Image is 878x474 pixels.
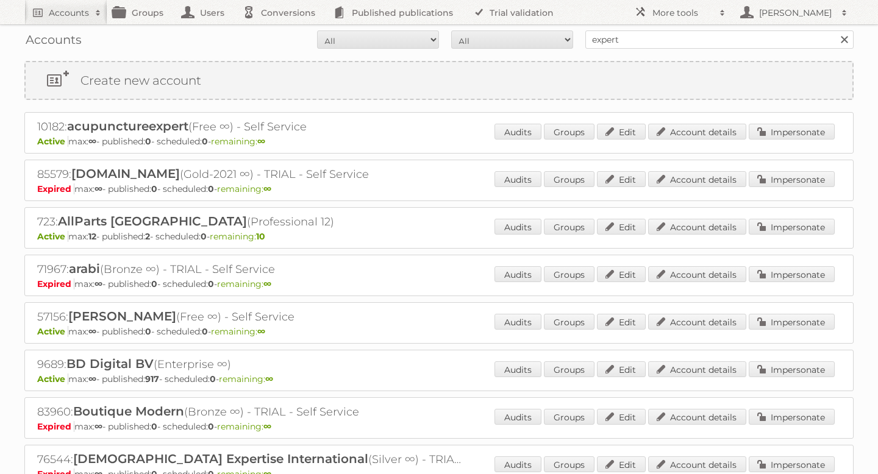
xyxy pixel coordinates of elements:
strong: ∞ [263,183,271,194]
a: Impersonate [749,409,835,425]
span: BD Digital BV [66,356,154,371]
a: Edit [597,456,646,472]
a: Groups [544,171,594,187]
strong: ∞ [95,183,102,194]
a: Impersonate [749,219,835,235]
span: [DEMOGRAPHIC_DATA] Expertise International [73,451,368,466]
h2: 723: (Professional 12) [37,214,464,230]
a: Edit [597,361,646,377]
span: acupunctureexpert [67,119,188,133]
a: Groups [544,266,594,282]
p: max: - published: - scheduled: - [37,231,841,242]
a: Groups [544,219,594,235]
h2: 85579: (Gold-2021 ∞) - TRIAL - Self Service [37,166,464,182]
strong: 2 [145,231,150,242]
span: arabi [69,261,100,276]
p: max: - published: - scheduled: - [37,326,841,337]
a: Audits [494,456,541,472]
span: Expired [37,183,74,194]
span: Boutique Modern [73,404,184,419]
strong: ∞ [257,136,265,147]
a: Edit [597,266,646,282]
strong: ∞ [257,326,265,337]
a: Groups [544,314,594,330]
span: remaining: [217,183,271,194]
strong: 0 [145,326,151,337]
a: Account details [648,266,746,282]
strong: ∞ [95,421,102,432]
a: Impersonate [749,266,835,282]
span: [DOMAIN_NAME] [71,166,180,181]
a: Account details [648,171,746,187]
a: Account details [648,219,746,235]
a: Audits [494,361,541,377]
span: Active [37,373,68,384]
a: Create new account [26,62,852,99]
a: Audits [494,171,541,187]
span: remaining: [217,421,271,432]
strong: ∞ [88,326,96,337]
a: Groups [544,456,594,472]
h2: 9689: (Enterprise ∞) [37,356,464,372]
strong: 12 [88,231,96,242]
p: max: - published: - scheduled: - [37,421,841,432]
span: remaining: [211,136,265,147]
span: Expired [37,278,74,289]
span: remaining: [219,373,273,384]
a: Impersonate [749,361,835,377]
h2: Accounts [49,7,89,19]
a: Audits [494,219,541,235]
a: Impersonate [749,171,835,187]
h2: 76544: (Silver ∞) - TRIAL - Self Service [37,451,464,467]
a: Impersonate [749,456,835,472]
span: Active [37,231,68,242]
a: Audits [494,409,541,425]
span: remaining: [210,231,265,242]
strong: ∞ [95,278,102,289]
span: remaining: [217,278,271,289]
a: Groups [544,361,594,377]
p: max: - published: - scheduled: - [37,136,841,147]
span: Active [37,136,68,147]
a: Groups [544,124,594,140]
h2: 83960: (Bronze ∞) - TRIAL - Self Service [37,404,464,420]
span: Expired [37,421,74,432]
p: max: - published: - scheduled: - [37,373,841,384]
a: Edit [597,171,646,187]
h2: 71967: (Bronze ∞) - TRIAL - Self Service [37,261,464,277]
a: Edit [597,124,646,140]
h2: 10182: (Free ∞) - Self Service [37,119,464,135]
strong: 0 [201,231,207,242]
a: Audits [494,124,541,140]
p: max: - published: - scheduled: - [37,278,841,289]
h2: More tools [652,7,713,19]
a: Account details [648,409,746,425]
span: [PERSON_NAME] [68,309,176,324]
strong: 0 [210,373,216,384]
a: Account details [648,124,746,140]
a: Audits [494,266,541,282]
span: Active [37,326,68,337]
a: Edit [597,219,646,235]
a: Account details [648,456,746,472]
p: max: - published: - scheduled: - [37,183,841,194]
strong: 0 [202,136,208,147]
a: Impersonate [749,314,835,330]
strong: 0 [208,183,214,194]
strong: 0 [145,136,151,147]
strong: ∞ [265,373,273,384]
span: remaining: [211,326,265,337]
strong: ∞ [88,136,96,147]
strong: 10 [256,231,265,242]
h2: 57156: (Free ∞) - Self Service [37,309,464,325]
strong: 0 [151,183,157,194]
a: Account details [648,314,746,330]
span: AllParts [GEOGRAPHIC_DATA] [58,214,247,228]
h2: [PERSON_NAME] [756,7,835,19]
strong: 917 [145,373,159,384]
a: Groups [544,409,594,425]
strong: ∞ [263,421,271,432]
strong: 0 [151,278,157,289]
strong: 0 [202,326,208,337]
strong: 0 [151,421,157,432]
